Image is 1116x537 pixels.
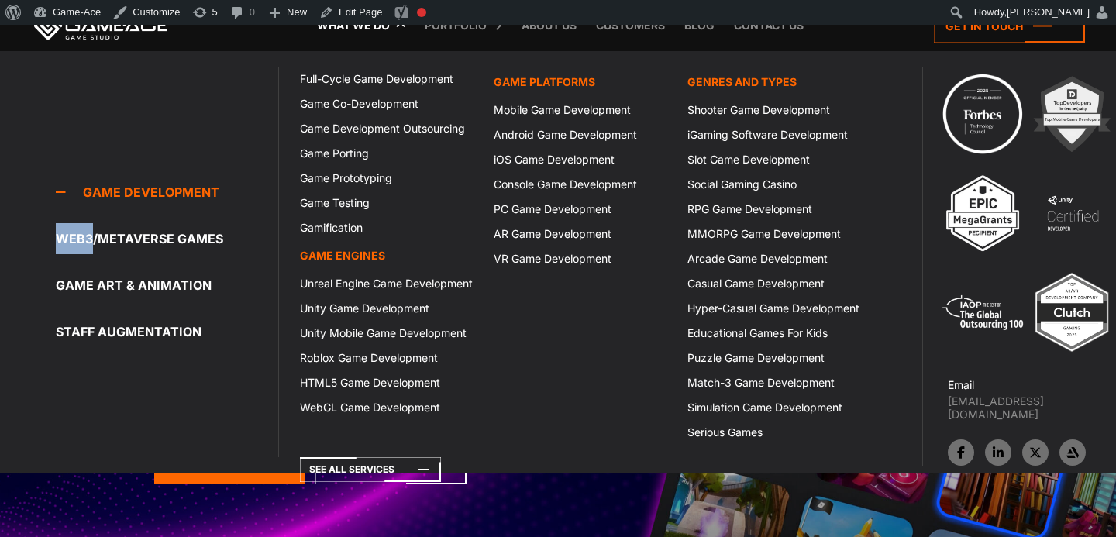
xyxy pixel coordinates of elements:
[484,122,678,147] a: Android Game Development
[417,8,426,17] div: Focus keyphrase not set
[291,116,484,141] a: Game Development Outsourcing
[948,394,1116,421] a: [EMAIL_ADDRESS][DOMAIN_NAME]
[678,122,872,147] a: iGaming Software Development
[934,9,1085,43] a: Get in touch
[300,457,441,482] a: See All Services
[291,215,484,240] a: Gamification
[678,321,872,346] a: Educational Games For Kids
[291,395,484,420] a: WebGL Game Development
[940,270,1025,355] img: 5
[56,270,278,301] a: Game Art & Animation
[1030,170,1115,256] img: 4
[56,177,278,208] a: Game development
[291,141,484,166] a: Game Porting
[291,271,484,296] a: Unreal Engine Game Development
[291,346,484,370] a: Roblox Game Development
[291,191,484,215] a: Game Testing
[678,246,872,271] a: Arcade Game Development
[678,222,872,246] a: MMORPG Game Development
[1007,6,1090,18] span: [PERSON_NAME]
[678,395,872,420] a: Simulation Game Development
[678,98,872,122] a: Shooter Game Development
[291,67,484,91] a: Full-Cycle Game Development
[1029,270,1114,355] img: Top ar vr development company gaming 2025 game ace
[484,172,678,197] a: Console Game Development
[678,346,872,370] a: Puzzle Game Development
[484,147,678,172] a: iOS Game Development
[678,296,872,321] a: Hyper-Casual Game Development
[291,166,484,191] a: Game Prototyping
[291,240,484,271] a: Game Engines
[291,321,484,346] a: Unity Mobile Game Development
[678,172,872,197] a: Social Gaming Casino
[484,222,678,246] a: AR Game Development
[678,197,872,222] a: RPG Game Development
[678,67,872,98] a: Genres and Types
[948,378,974,391] strong: Email
[56,316,278,347] a: Staff Augmentation
[484,67,678,98] a: Game platforms
[291,91,484,116] a: Game Co-Development
[56,223,278,254] a: Web3/Metaverse Games
[678,420,872,445] a: Serious Games
[484,98,678,122] a: Mobile Game Development
[484,197,678,222] a: PC Game Development
[1029,71,1114,157] img: 2
[484,246,678,271] a: VR Game Development
[940,71,1025,157] img: Technology council badge program ace 2025 game ace
[291,296,484,321] a: Unity Game Development
[678,147,872,172] a: Slot Game Development
[678,370,872,395] a: Match-3 Game Development
[291,370,484,395] a: HTML5 Game Development
[678,271,872,296] a: Casual Game Development
[940,170,1025,256] img: 3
